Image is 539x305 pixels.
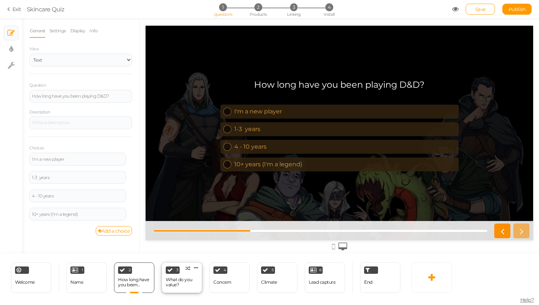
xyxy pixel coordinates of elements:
[15,279,35,285] span: Welcome
[89,100,310,107] div: 1-3 years
[29,46,39,51] span: View
[206,3,240,11] li: 1 Questions
[7,6,21,13] a: Exit
[176,268,179,272] span: 3
[29,110,50,115] label: Description
[254,3,262,11] span: 2
[509,6,526,12] span: Publish
[272,268,274,272] span: 5
[32,175,124,180] div: 1-3 years
[118,277,150,287] div: How long have you been playing D&D?
[213,280,231,285] div: Concern
[32,194,124,198] div: 4 - 10 years
[11,262,51,293] div: Welcome
[82,268,83,272] span: 1
[89,24,98,38] a: Info
[250,12,267,17] span: Products
[209,262,250,293] div: 4 Concern
[277,3,311,11] li: 3 Linking
[241,3,275,11] li: 2 Products
[32,94,129,98] div: How long have you been playing D&D?
[287,12,300,17] span: Linking
[219,3,227,11] span: 1
[66,262,107,293] div: 1 Name
[312,3,346,11] li: 4 Install
[475,6,486,12] span: Save
[325,3,333,11] span: 4
[214,12,232,17] span: Questions
[109,54,279,64] div: How long have you been playing D&D?
[96,226,132,236] a: Add a choice
[290,3,298,11] span: 3
[89,117,310,124] div: 4 - 10 years
[89,82,310,89] div: I'm a new player
[114,262,154,293] div: 2 How long have you been playing D&D?
[364,279,373,285] span: End
[166,277,198,287] div: What do you value?
[70,24,86,38] a: Display
[27,5,65,14] div: Skincare Quiz
[29,146,44,151] label: Choices
[129,268,131,272] span: 2
[257,262,297,293] div: 5 Climate
[29,83,46,88] label: Question
[32,212,124,217] div: 10+ years (I'm a legend)
[49,24,66,38] a: Settings
[466,4,495,15] div: Save
[520,297,534,303] span: Help?
[261,280,277,285] div: Climate
[324,12,334,17] span: Install
[319,268,322,272] span: 6
[360,262,400,293] div: End
[309,280,335,285] div: Lead capture
[89,135,310,142] div: 10+ years (I'm a legend)
[224,268,226,272] span: 4
[162,262,202,293] div: 3 What do you value?
[32,157,124,161] div: I'm a new player
[29,24,45,38] a: General
[305,262,345,293] div: 6 Lead capture
[70,280,83,285] div: Name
